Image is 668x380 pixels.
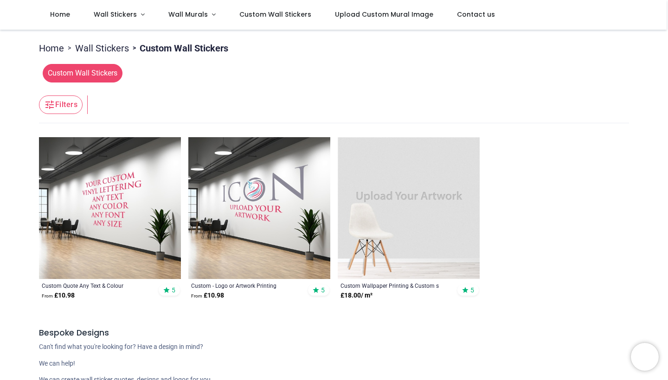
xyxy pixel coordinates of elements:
li: Custom Wall Stickers [129,42,228,55]
iframe: Brevo live chat [631,343,659,371]
strong: £ 18.00 / m² [340,291,373,300]
span: 5 [172,286,175,294]
span: Custom Wall Stickers [43,64,122,82]
button: Filters [39,95,83,114]
strong: £ 10.98 [42,291,75,300]
a: Custom Quote Any Text & Colour [42,282,151,289]
img: Custom Wall Sticker - Logo or Artwork Printing - Upload your design [188,137,330,279]
a: Wall Stickers [75,42,129,55]
span: > [129,44,140,53]
img: Custom Wallpaper Printing & Custom Wall Murals [338,137,480,279]
span: 5 [470,286,474,294]
span: From [191,293,202,298]
span: Contact us [457,10,495,19]
a: Home [39,42,64,55]
span: Wall Murals [168,10,208,19]
img: Custom Wall Sticker Quote Any Text & Colour - Vinyl Lettering [39,137,181,279]
span: Custom Wall Stickers [239,10,311,19]
h5: Bespoke Designs [39,327,629,339]
span: Home [50,10,70,19]
span: 5 [321,286,325,294]
a: Custom - Logo or Artwork Printing [191,282,300,289]
a: Custom Wallpaper Printing & Custom s [340,282,450,289]
span: From [42,293,53,298]
span: Wall Stickers [94,10,137,19]
strong: £ 10.98 [191,291,224,300]
p: Can't find what you're looking for? Have a design in mind? [39,342,629,352]
span: > [64,44,75,53]
p: We can help! [39,359,629,368]
button: Custom Wall Stickers [39,64,122,82]
span: Upload Custom Mural Image [335,10,433,19]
